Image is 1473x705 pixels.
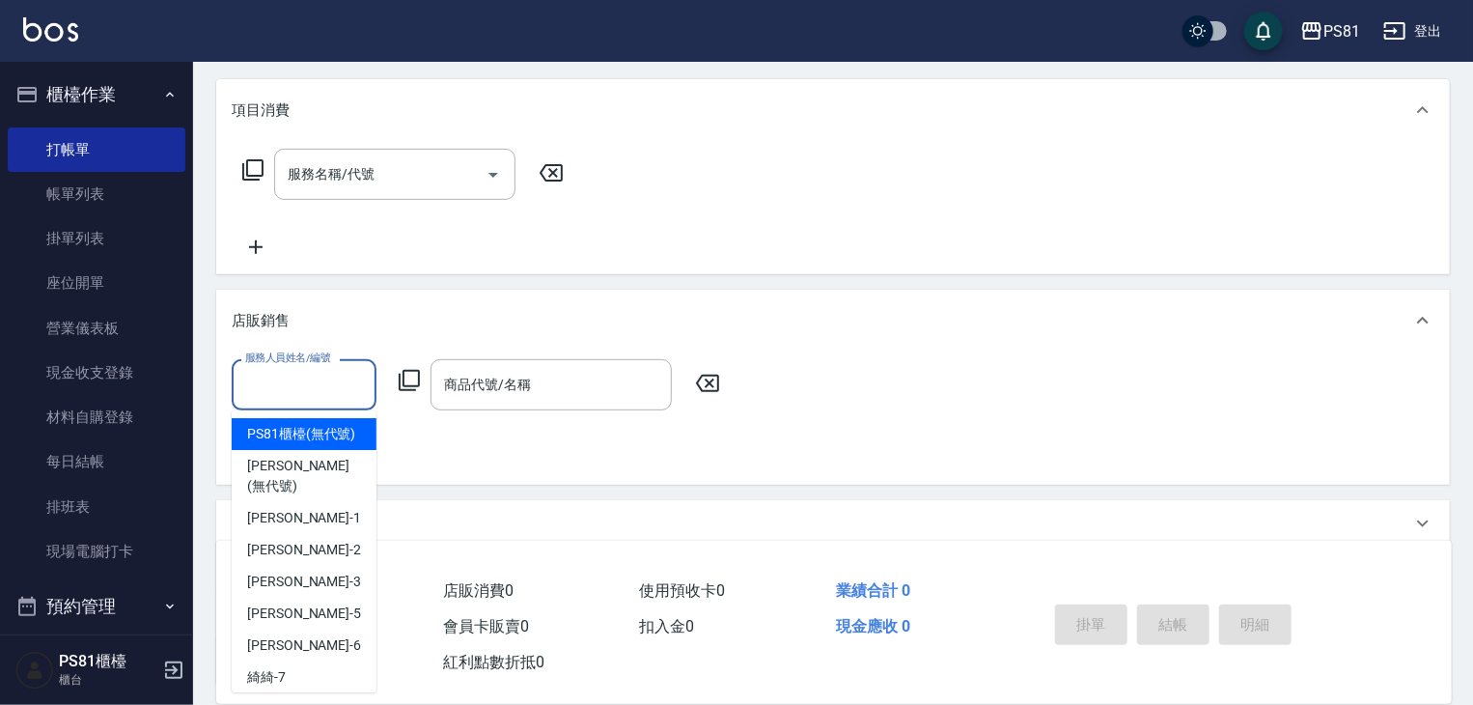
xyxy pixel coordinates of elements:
[15,651,54,690] img: Person
[443,581,514,600] span: 店販消費 0
[232,311,290,331] p: 店販銷售
[247,667,286,688] span: 綺綺 -7
[8,261,185,305] a: 座位開單
[1292,12,1368,51] button: PS81
[8,351,185,395] a: 現金收支登錄
[59,652,157,671] h5: PS81櫃檯
[8,70,185,120] button: 櫃檯作業
[8,216,185,261] a: 掛單列表
[8,127,185,172] a: 打帳單
[8,485,185,529] a: 排班表
[640,581,726,600] span: 使用預收卡 0
[1376,14,1450,49] button: 登出
[232,100,290,121] p: 項目消費
[245,351,330,365] label: 服務人員姓名/編號
[836,617,910,635] span: 現金應收 0
[8,632,185,682] button: 報表及分析
[8,172,185,216] a: 帳單列表
[59,671,157,689] p: 櫃台
[8,439,185,484] a: 每日結帳
[247,540,361,560] span: [PERSON_NAME] -2
[443,617,529,635] span: 會員卡販賣 0
[247,424,355,444] span: PS81櫃檯 (無代號)
[247,572,361,592] span: [PERSON_NAME] -3
[478,159,509,190] button: Open
[23,17,78,42] img: Logo
[1323,19,1360,43] div: PS81
[247,604,361,624] span: [PERSON_NAME] -5
[640,617,695,635] span: 扣入金 0
[8,395,185,439] a: 材料自購登錄
[836,581,910,600] span: 業績合計 0
[8,529,185,574] a: 現場電腦打卡
[8,581,185,632] button: 預約管理
[216,79,1450,141] div: 項目消費
[443,653,544,671] span: 紅利點數折抵 0
[216,500,1450,547] div: 預收卡販賣
[247,635,361,656] span: [PERSON_NAME] -6
[247,508,361,528] span: [PERSON_NAME] -1
[8,306,185,351] a: 營業儀表板
[216,290,1450,352] div: 店販銷售
[247,456,361,496] span: [PERSON_NAME] (無代號)
[1244,12,1283,50] button: save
